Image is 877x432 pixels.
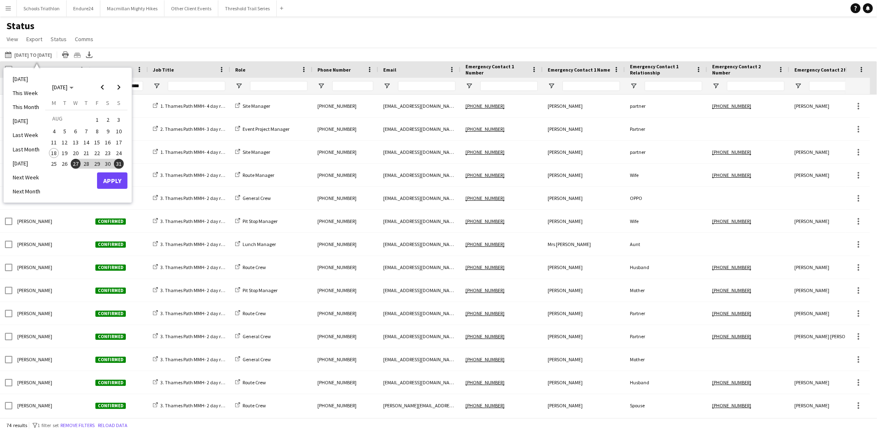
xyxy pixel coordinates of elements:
li: Next Month [8,184,45,198]
span: [PERSON_NAME] [17,310,52,316]
span: Email [383,67,396,73]
a: 3. Thames Path MMH- 2 day role [153,310,227,316]
button: Open Filter Menu [712,82,720,90]
button: 30-08-2025 [102,158,113,169]
span: 15 [92,137,102,147]
span: 10 [114,127,124,137]
button: Other Client Events [164,0,218,16]
span: [PERSON_NAME] [548,149,583,155]
li: Next Week [8,170,45,184]
button: Open Filter Menu [153,82,160,90]
span: 3. Thames Path MMH- 2 day role [160,264,227,270]
span: 31 [114,159,124,169]
input: Emergency Contact 2 Name Filter Input [809,81,867,91]
span: Status [51,35,67,43]
span: [DATE] [52,84,67,91]
span: 18 [49,148,59,158]
span: [PERSON_NAME] [17,333,52,339]
li: Last Week [8,128,45,142]
li: [DATE] [8,72,45,86]
span: 22 [92,148,102,158]
button: Schools Triathlon [17,0,67,16]
button: 04-08-2025 [49,126,59,137]
span: 6 [71,127,81,137]
span: Route Crew [243,379,266,386]
a: [PHONE_NUMBER] [712,310,751,316]
a: [PHONE_NUMBER] [465,264,504,270]
app-action-btn: Print [60,50,70,60]
span: 3. Thames Path MMH- 2 day role [160,241,227,247]
div: [EMAIL_ADDRESS][DOMAIN_NAME] [378,95,460,117]
li: [DATE] [8,114,45,128]
span: 1. Thames Path MMH- 4 day role [160,103,227,109]
a: [PHONE_NUMBER] [465,218,504,224]
span: W [73,99,78,107]
li: Last Month [8,142,45,156]
span: Comms [75,35,93,43]
div: [EMAIL_ADDRESS][DOMAIN_NAME] [378,348,460,371]
span: [PERSON_NAME] [794,264,829,270]
span: Mother [630,287,645,293]
span: General Crew [243,333,271,339]
span: Spouse [630,402,645,409]
a: [PHONE_NUMBER] [465,310,504,316]
span: Role [235,67,245,73]
span: 3. Thames Path MMH- 2 day role [160,172,227,178]
div: [PHONE_NUMBER] [312,279,378,302]
span: [PERSON_NAME] [548,402,583,409]
button: 06-08-2025 [70,126,81,137]
span: Mother [630,356,645,362]
button: 14-08-2025 [81,137,92,148]
span: [PERSON_NAME] [17,379,52,386]
div: [EMAIL_ADDRESS][DOMAIN_NAME] [378,210,460,232]
a: [PHONE_NUMBER] [712,172,751,178]
span: 14 [81,137,91,147]
div: [PHONE_NUMBER] [312,302,378,325]
span: 3. Thames Path MMH- 2 day role [160,402,227,409]
div: [PHONE_NUMBER] [312,256,378,279]
span: Confirmed [95,242,126,248]
a: General Crew [235,195,271,201]
button: Choose month and year [49,80,77,95]
button: 26-08-2025 [59,158,70,169]
a: 3. Thames Path MMH- 2 day role [153,264,227,270]
span: Husband [630,379,649,386]
span: Route Crew [243,264,266,270]
span: Emergency Contact 1 Relationship [630,63,692,76]
button: Threshold Trail Series [218,0,277,16]
a: General Crew [235,333,271,339]
span: [PERSON_NAME] [17,402,52,409]
button: 23-08-2025 [102,148,113,158]
button: Previous month [94,79,111,95]
span: [PERSON_NAME] [548,333,583,339]
span: [PERSON_NAME] [548,264,583,270]
span: Route Crew [243,402,266,409]
a: 3. Thames Path MMH- 2 day role [153,379,227,386]
span: Wife [630,172,639,178]
a: 3. Thames Path MMH- 2 day role [153,333,227,339]
span: 13 [71,137,81,147]
span: [PERSON_NAME] [548,379,583,386]
input: Emergency Contact 1 Number Filter Input [480,81,538,91]
span: [PERSON_NAME] [548,218,583,224]
span: [PERSON_NAME] [794,103,829,109]
a: [PHONE_NUMBER] [465,356,504,362]
span: Confirmed [95,380,126,386]
div: [EMAIL_ADDRESS][DOMAIN_NAME] [378,325,460,348]
a: Site Manager [235,103,270,109]
span: 3. Thames Path MMH- 2 day role [160,195,227,201]
span: [PERSON_NAME] [794,218,829,224]
span: Lunch Manager [243,241,276,247]
button: 11-08-2025 [49,137,59,148]
a: [PHONE_NUMBER] [712,333,751,339]
button: 22-08-2025 [92,148,102,158]
span: Confirmed [95,288,126,294]
a: [PHONE_NUMBER] [465,333,504,339]
button: 18-08-2025 [49,148,59,158]
button: Open Filter Menu [794,82,802,90]
span: 2 [103,114,113,125]
a: 3. Thames Path MMH- 2 day role [153,356,227,362]
button: Endure24 [67,0,100,16]
span: 8 [92,127,102,137]
button: 01-08-2025 [92,113,102,126]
